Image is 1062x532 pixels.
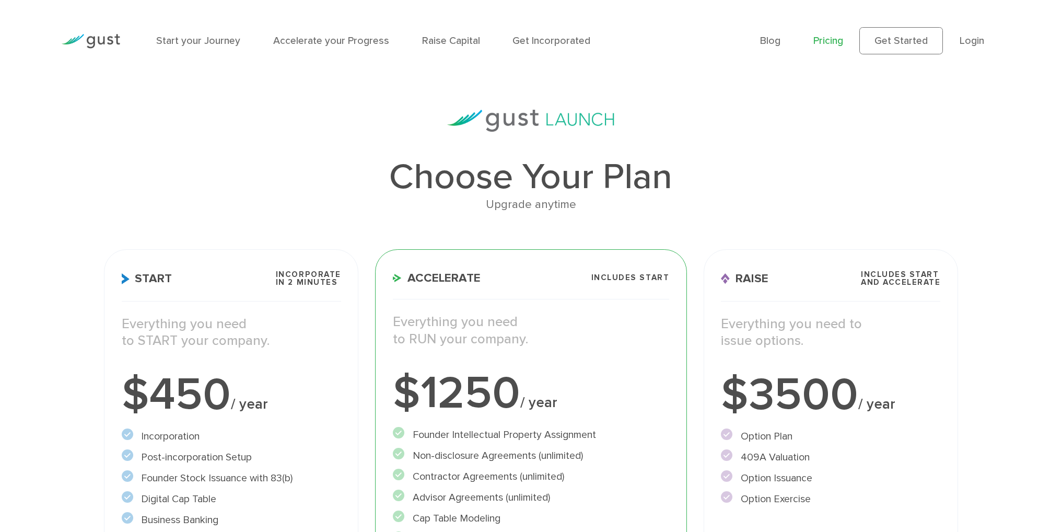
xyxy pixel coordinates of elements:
[393,272,481,284] span: Accelerate
[122,429,341,444] li: Incorporation
[422,34,480,47] a: Raise Capital
[276,271,341,286] span: Incorporate in 2 Minutes
[122,273,130,284] img: Start Icon X2
[721,429,940,444] li: Option Plan
[393,511,669,526] li: Cap Table Modeling
[393,371,669,416] div: $1250
[122,470,341,485] li: Founder Stock Issuance with 83(b)
[447,110,614,132] img: gust-launch-logos.svg
[393,448,669,463] li: Non-disclosure Agreements (unlimited)
[122,372,341,418] div: $450
[393,314,669,348] p: Everything you need to RUN your company.
[122,449,341,465] li: Post-incorporation Setup
[122,273,172,285] span: Start
[858,396,895,413] span: / year
[122,316,341,350] p: Everything you need to START your company.
[104,159,958,195] h1: Choose Your Plan
[231,396,268,413] span: / year
[122,491,341,506] li: Digital Cap Table
[156,34,240,47] a: Start your Journey
[393,490,669,505] li: Advisor Agreements (unlimited)
[122,512,341,527] li: Business Banking
[721,273,730,284] img: Raise Icon
[512,34,590,47] a: Get Incorporated
[859,27,943,54] a: Get Started
[721,470,940,485] li: Option Issuance
[520,394,557,411] span: / year
[721,316,940,350] p: Everything you need to issue options.
[393,427,669,442] li: Founder Intellectual Property Assignment
[721,372,940,418] div: $3500
[104,195,958,214] div: Upgrade anytime
[393,274,402,282] img: Accelerate Icon
[591,274,669,282] span: Includes START
[861,271,940,286] span: Includes START and ACCELERATE
[393,469,669,484] li: Contractor Agreements (unlimited)
[273,34,389,47] a: Accelerate your Progress
[760,34,780,47] a: Blog
[960,34,984,47] a: Login
[721,273,768,285] span: Raise
[813,34,843,47] a: Pricing
[62,34,120,48] img: Gust Logo
[721,491,940,506] li: Option Exercise
[721,449,940,465] li: 409A Valuation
